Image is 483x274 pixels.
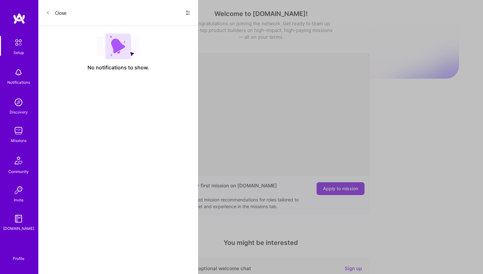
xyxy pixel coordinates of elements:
[13,49,24,56] div: Setup
[7,79,30,86] div: Notifications
[11,248,27,261] a: Profile
[12,184,25,197] img: Invite
[46,8,66,18] button: Close
[12,96,25,109] img: discovery
[12,66,25,79] img: bell
[88,64,149,71] span: No notifications to show.
[97,34,139,59] img: empty
[13,13,26,24] img: logo
[14,197,24,203] div: Invite
[3,225,34,232] div: [DOMAIN_NAME]
[13,255,24,261] div: Profile
[12,124,25,137] img: teamwork
[12,36,25,49] img: setup
[11,137,27,144] div: Missions
[8,168,29,175] div: Community
[11,153,26,168] img: Community
[12,212,25,225] img: guide book
[10,109,28,115] div: Discovery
